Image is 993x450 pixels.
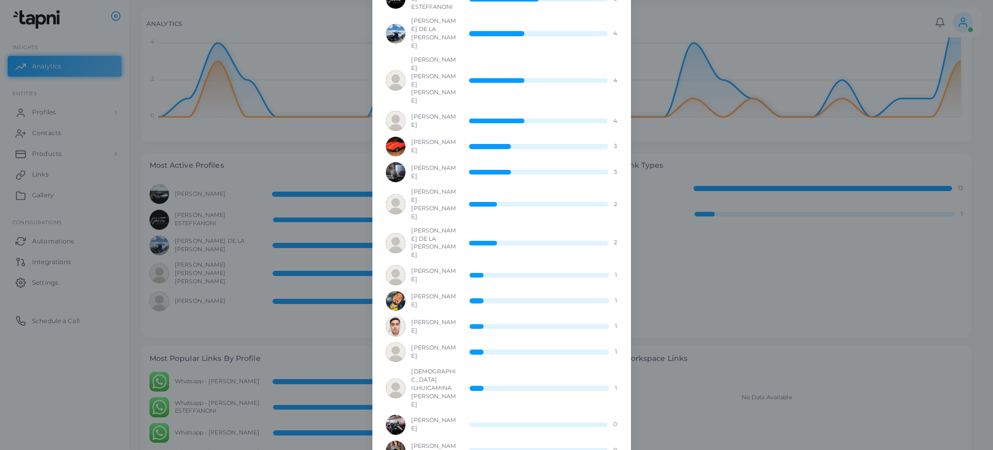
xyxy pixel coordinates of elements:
span: [PERSON_NAME] [411,138,458,155]
img: avatar [386,162,406,182]
img: avatar [386,316,406,337]
img: avatar [386,137,406,157]
span: [PERSON_NAME] [PERSON_NAME] [PERSON_NAME] [411,56,457,106]
span: 1 [615,271,617,280]
span: [PERSON_NAME] [411,344,458,360]
span: [PERSON_NAME] [411,318,458,335]
span: [PERSON_NAME] DE LA [PERSON_NAME] [411,17,457,50]
span: 1 [615,323,617,331]
span: [PERSON_NAME] [411,267,458,284]
span: 3 [614,142,617,151]
img: avatar [386,70,406,91]
span: 0 [613,420,617,429]
span: 4 [613,117,617,125]
span: [PERSON_NAME] [411,113,457,129]
span: [DEMOGRAPHIC_DATA] ILHUICAMINA [PERSON_NAME] [411,368,458,409]
span: 2 [614,239,617,247]
span: 3 [614,168,617,177]
img: avatar [386,111,406,131]
img: avatar [386,194,406,214]
span: 2 [614,200,617,209]
span: [PERSON_NAME] [411,416,457,433]
span: [PERSON_NAME] [PERSON_NAME] [411,188,458,221]
span: 4 [613,30,617,38]
img: avatar [386,265,406,285]
span: 1 [615,348,617,356]
img: avatar [386,342,406,362]
img: avatar [386,24,406,44]
span: [PERSON_NAME] [411,293,458,309]
span: [PERSON_NAME] DE LA [PERSON_NAME] [411,227,458,260]
span: 4 [613,77,617,85]
img: avatar [386,233,406,253]
img: avatar [386,379,406,399]
img: avatar [386,291,406,311]
span: 1 [615,384,617,393]
span: 1 [615,297,617,305]
img: avatar [386,415,406,435]
span: [PERSON_NAME] [411,164,458,181]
